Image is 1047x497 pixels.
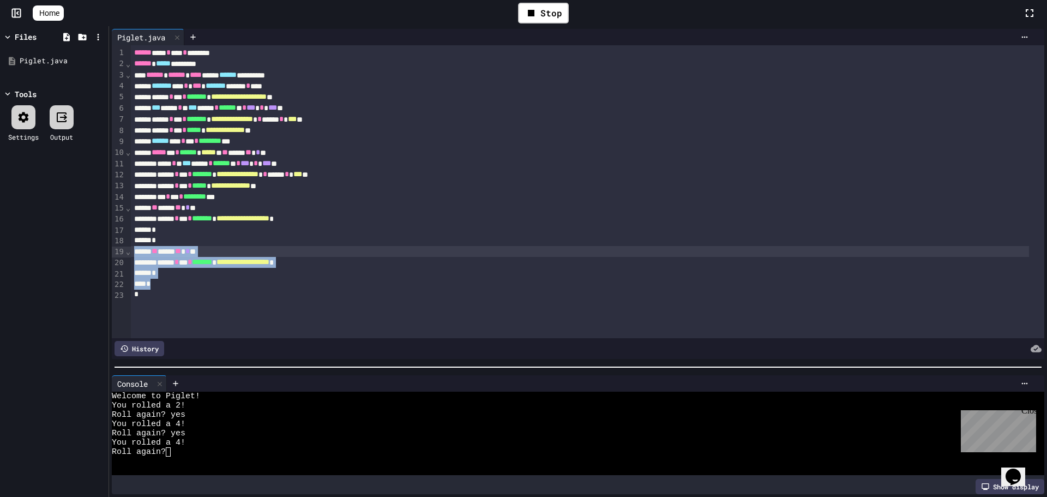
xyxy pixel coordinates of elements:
[112,70,125,81] div: 3
[112,136,125,147] div: 9
[956,406,1036,452] iframe: chat widget
[112,447,166,457] span: Roll again?
[112,410,185,420] span: Roll again? yes
[976,479,1044,494] div: Show display
[15,31,37,43] div: Files
[112,438,185,447] span: You rolled a 4!
[50,132,73,142] div: Output
[112,225,125,236] div: 17
[112,81,125,92] div: 4
[112,290,125,301] div: 23
[33,5,64,21] a: Home
[39,8,59,19] span: Home
[8,132,39,142] div: Settings
[125,59,131,68] span: Fold line
[112,47,125,58] div: 1
[112,279,125,290] div: 22
[4,4,75,69] div: Chat with us now!Close
[112,214,125,225] div: 16
[112,125,125,136] div: 8
[518,3,569,23] div: Stop
[112,181,125,191] div: 13
[112,236,125,247] div: 18
[112,401,185,410] span: You rolled a 2!
[112,114,125,125] div: 7
[112,375,167,392] div: Console
[112,58,125,69] div: 2
[112,159,125,170] div: 11
[125,247,131,256] span: Fold line
[112,29,184,45] div: Piglet.java
[112,203,125,214] div: 15
[125,70,131,79] span: Fold line
[112,247,125,258] div: 19
[112,420,185,429] span: You rolled a 4!
[112,147,125,158] div: 10
[20,56,105,67] div: Piglet.java
[112,269,125,280] div: 21
[112,170,125,181] div: 12
[115,341,164,356] div: History
[112,258,125,268] div: 20
[112,429,185,438] span: Roll again? yes
[112,378,153,390] div: Console
[125,148,131,157] span: Fold line
[112,32,171,43] div: Piglet.java
[112,192,125,203] div: 14
[112,103,125,114] div: 6
[112,92,125,103] div: 5
[15,88,37,100] div: Tools
[125,203,131,212] span: Fold line
[1001,453,1036,486] iframe: chat widget
[112,392,200,401] span: Welcome to Piglet!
